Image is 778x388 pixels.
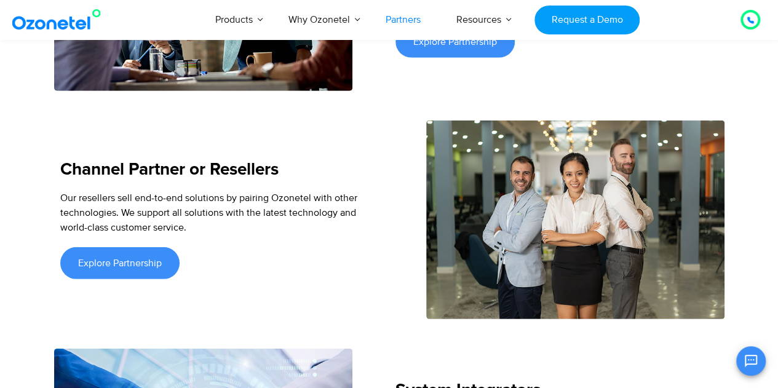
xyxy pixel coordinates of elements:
[60,191,383,235] div: Our resellers sell end-to-end solutions by pairing Ozonetel with other technologies. We support a...
[736,346,766,376] button: Open chat
[413,37,497,47] span: Explore Partnership
[534,6,640,34] a: Request a Demo
[395,26,515,58] a: Explore Partnership
[60,247,180,279] a: Explore Partnership
[78,258,162,268] span: Explore Partnership
[60,161,383,178] h5: Channel Partner or Resellers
